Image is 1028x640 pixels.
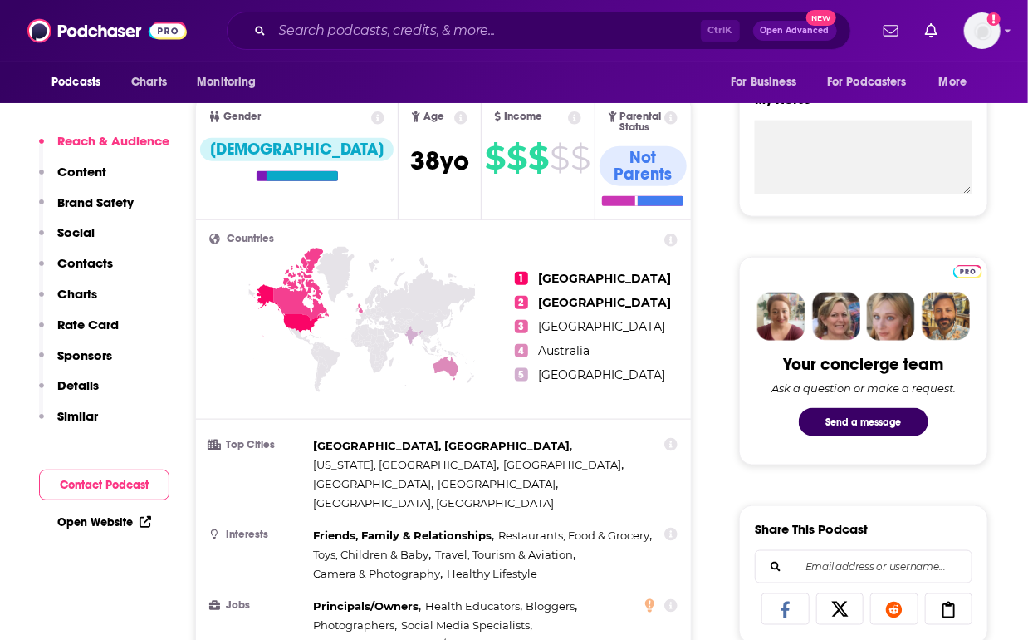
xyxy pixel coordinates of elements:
span: Logged in as Bobhunt28 [964,12,1001,49]
p: Charts [57,286,97,302]
a: Share on Facebook [761,593,810,625]
span: [GEOGRAPHIC_DATA] [538,367,665,382]
span: 1 [515,272,528,285]
button: Content [39,164,106,194]
img: User Profile [964,12,1001,49]
span: [GEOGRAPHIC_DATA] [538,271,671,286]
button: open menu [40,66,122,98]
span: , [425,597,522,616]
span: Age [423,111,444,122]
p: Similar [57,408,98,424]
span: 5 [515,368,528,382]
span: 3 [515,320,528,333]
img: Podchaser Pro [953,265,982,278]
input: Email address or username... [769,551,958,583]
span: $ [551,145,570,171]
span: Restaurants, Food & Grocery [498,529,649,542]
span: , [498,526,652,545]
span: , [313,475,433,494]
span: , [313,564,443,583]
a: Open Website [57,515,151,529]
span: Friends, Family & Relationships [313,529,492,542]
button: open menu [185,66,277,98]
span: Countries [227,234,274,244]
span: Principals/Owners [313,599,419,613]
input: Search podcasts, credits, & more... [272,17,701,44]
span: Photographers [313,618,394,632]
p: Rate Card [57,317,119,332]
button: Sponsors [39,347,112,378]
span: Podcasts [51,71,100,94]
span: Bloggers [526,599,575,613]
span: , [503,455,624,475]
h3: Share This Podcast [755,521,868,537]
span: [GEOGRAPHIC_DATA], [GEOGRAPHIC_DATA] [313,496,554,510]
span: Monitoring [197,71,256,94]
button: open menu [719,66,817,98]
span: $ [529,145,549,171]
span: , [313,545,431,564]
span: 4 [515,344,528,357]
span: Income [504,111,542,122]
span: More [939,71,967,94]
a: Charts [120,66,177,98]
div: Search followers [755,550,972,583]
button: open menu [928,66,988,98]
span: 38 yo [410,145,469,177]
img: Sydney Profile [757,293,805,341]
span: , [435,545,575,564]
span: Parental Status [620,111,662,133]
div: Not Parents [600,146,687,186]
button: Charts [39,286,97,317]
img: Jules Profile [867,293,915,341]
button: Social [39,224,95,255]
button: Reach & Audience [39,133,169,164]
a: Share on X/Twitter [816,593,864,625]
p: Reach & Audience [57,133,169,149]
a: Pro website [953,263,982,278]
h3: Top Cities [209,440,306,450]
span: [US_STATE], [GEOGRAPHIC_DATA] [313,458,497,471]
button: Show profile menu [964,12,1001,49]
span: , [313,436,572,455]
img: Podchaser - Follow, Share and Rate Podcasts [27,15,187,47]
span: [GEOGRAPHIC_DATA], [GEOGRAPHIC_DATA] [313,439,570,452]
span: , [526,597,578,616]
span: Charts [131,71,167,94]
button: Send a message [799,408,928,436]
span: [GEOGRAPHIC_DATA] [538,319,665,334]
span: , [313,597,421,616]
button: open menu [816,66,931,98]
span: Social Media Specialists [401,618,530,632]
span: Gender [223,111,261,122]
span: $ [486,145,506,171]
p: Sponsors [57,347,112,363]
span: Open Advanced [761,27,830,35]
a: Share on Reddit [870,593,918,625]
p: Contacts [57,255,113,271]
span: Health Educators [425,599,520,613]
h3: Jobs [209,600,306,611]
button: Contacts [39,255,113,286]
button: Open AdvancedNew [753,21,837,41]
span: Toys, Children & Baby [313,548,428,561]
span: New [806,10,836,26]
p: Brand Safety [57,194,134,210]
span: [GEOGRAPHIC_DATA] [438,477,556,490]
span: Healthy Lifestyle [447,567,537,580]
svg: Add a profile image [987,12,1001,26]
a: Copy Link [925,593,973,625]
span: 2 [515,296,528,309]
span: , [438,475,558,494]
span: Australia [538,343,590,358]
p: Content [57,164,106,180]
span: Travel, Tourism & Aviation [435,548,573,561]
a: Show notifications dropdown [877,17,905,45]
button: Contact Podcast [39,470,169,500]
span: [GEOGRAPHIC_DATA] [313,477,431,490]
span: , [313,526,494,545]
span: Ctrl K [701,20,740,42]
a: Show notifications dropdown [918,17,944,45]
h3: Interests [209,529,306,540]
